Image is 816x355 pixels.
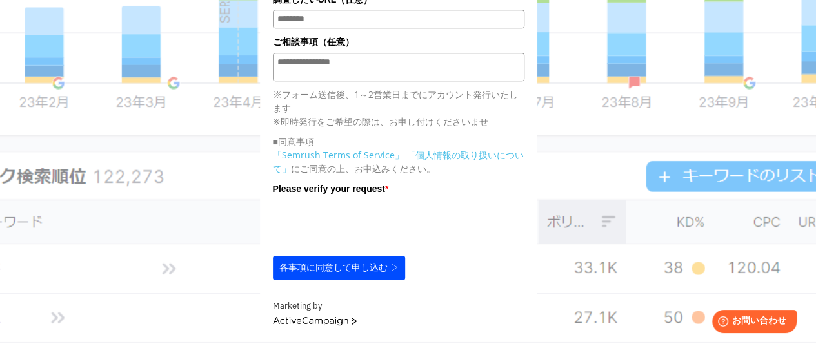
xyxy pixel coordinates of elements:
[273,88,524,128] p: ※フォーム送信後、1～2営業日までにアカウント発行いたします ※即時発行をご希望の際は、お申し付けくださいませ
[273,182,524,196] label: Please verify your request
[273,148,524,175] p: にご同意の上、お申込みください。
[701,305,802,341] iframe: Help widget launcher
[273,35,524,49] label: ご相談事項（任意）
[273,256,406,280] button: 各事項に同意して申し込む ▷
[273,199,469,249] iframe: reCAPTCHA
[273,149,404,161] a: 「Semrush Terms of Service」
[273,149,524,175] a: 「個人情報の取り扱いについて」
[273,135,524,148] p: ■同意事項
[273,300,524,313] div: Marketing by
